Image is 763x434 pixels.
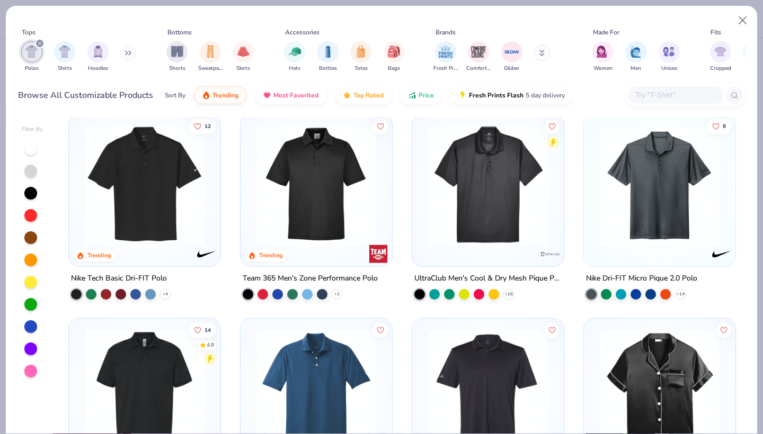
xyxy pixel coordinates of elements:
[233,41,254,73] button: filter button
[196,243,217,265] img: Nike logo
[198,41,223,73] div: filter for Sweatpants
[171,46,183,58] img: Shorts Image
[501,41,522,73] button: filter button
[22,125,43,133] div: Filter By
[438,44,454,60] img: Fresh Prints Image
[625,41,646,73] div: filter for Men
[198,65,223,73] span: Sweatpants
[659,41,680,73] button: filter button
[255,86,326,104] button: Most Favorited
[433,65,458,73] span: Fresh Prints
[714,46,726,58] img: Cropped Image
[205,327,211,332] span: 14
[586,272,697,285] div: Nike Dri-FIT Micro Pique 2.0 Polo
[54,41,75,73] div: filter for Shirts
[322,46,334,58] img: Bottles Image
[317,41,339,73] div: filter for Bottles
[273,91,318,100] span: Most Favorited
[163,291,168,297] span: + 4
[237,46,250,58] img: Skirts Image
[630,46,642,58] img: Men Image
[21,41,42,73] button: filter button
[289,65,300,73] span: Hats
[419,91,434,100] span: Price
[711,243,732,265] img: Nike logo
[350,41,371,73] div: filter for Totes
[388,46,400,58] img: Bags Image
[350,41,371,73] button: filter button
[343,91,351,100] img: TopRated.gif
[202,91,210,100] img: trending.gif
[198,41,223,73] button: filter button
[433,41,458,73] button: filter button
[504,65,519,73] span: Gildan
[194,86,246,104] button: Trending
[592,41,614,73] button: filter button
[545,322,560,337] button: Like
[707,119,731,133] button: Like
[354,65,368,73] span: Totes
[592,41,614,73] div: filter for Women
[319,65,337,73] span: Bottles
[233,41,254,73] div: filter for Skirts
[711,28,721,37] div: Fits
[625,41,646,73] button: filter button
[539,243,561,265] img: UltraClub logo
[388,65,400,73] span: Bags
[466,41,491,73] button: filter button
[723,123,726,129] span: 8
[284,41,305,73] button: filter button
[207,341,215,349] div: 4.8
[466,65,491,73] span: Comfort Colors
[59,46,71,58] img: Shirts Image
[21,41,42,73] div: filter for Polos
[58,65,72,73] span: Shirts
[631,65,641,73] span: Men
[251,125,381,245] img: 8e2bd841-e4e9-4593-a0fd-0b5ea633da3f
[526,89,565,102] span: 5 day delivery
[663,46,675,58] img: Unisex Image
[236,65,250,73] span: Skirts
[165,91,185,100] div: Sort By
[212,91,238,100] span: Trending
[504,291,512,297] span: + 16
[169,65,185,73] span: Shorts
[716,322,731,337] button: Like
[166,41,188,73] button: filter button
[285,28,320,37] div: Accessories
[79,125,210,245] img: 64756ea5-4699-42a2-b186-d8e4593bce77
[659,41,680,73] div: filter for Unisex
[433,41,458,73] div: filter for Fresh Prints
[335,86,392,104] button: Top Rated
[92,46,104,58] img: Hoodies Image
[545,119,560,133] button: Like
[595,125,725,245] img: 21fda654-1eb2-4c2c-b188-be26a870e180
[18,89,153,102] div: Browse All Customizable Products
[189,322,217,337] button: Like
[597,46,609,58] img: Women Image
[676,291,684,297] span: + 14
[368,243,389,265] img: Team 365 logo
[22,28,36,37] div: Tops
[423,125,553,245] img: 8b8aa6ba-93bc-462d-b910-811b585bc36f
[71,272,167,285] div: Nike Tech Basic Dri-FIT Polo
[373,322,388,337] button: Like
[54,41,75,73] button: filter button
[593,65,613,73] span: Women
[436,28,456,37] div: Brands
[334,291,340,297] span: + 2
[450,86,573,104] button: Fresh Prints Flash5 day delivery
[373,119,388,133] button: Like
[733,11,753,31] button: Close
[710,41,731,73] div: filter for Cropped
[25,65,39,73] span: Polos
[384,41,405,73] button: filter button
[710,41,731,73] button: filter button
[263,91,271,100] img: most_fav.gif
[634,89,716,101] input: Try "T-Shirt"
[289,46,301,58] img: Hats Image
[355,46,367,58] img: Totes Image
[205,123,211,129] span: 12
[317,41,339,73] button: filter button
[593,28,619,37] div: Made For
